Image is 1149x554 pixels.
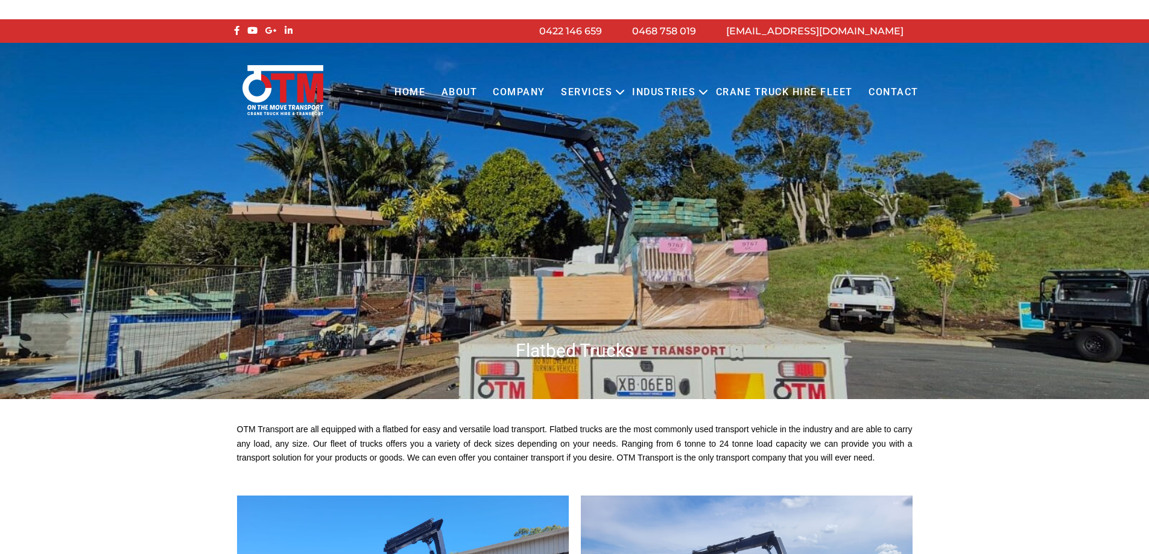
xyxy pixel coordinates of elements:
p: OTM Transport are all equipped with a flatbed for easy and versatile load transport. Flatbed truc... [237,423,913,465]
a: Contact [861,76,926,109]
a: Industries [624,76,703,109]
h1: Flatbed Trucks [231,339,919,362]
a: 0422 146 659 [539,25,602,37]
a: Services [553,76,620,109]
a: Home [387,76,433,109]
img: Otmtransport [240,64,326,116]
a: Crane Truck Hire Fleet [707,76,860,109]
a: About [433,76,485,109]
a: 0468 758 019 [632,25,696,37]
a: [EMAIL_ADDRESS][DOMAIN_NAME] [726,25,904,37]
a: COMPANY [485,76,553,109]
